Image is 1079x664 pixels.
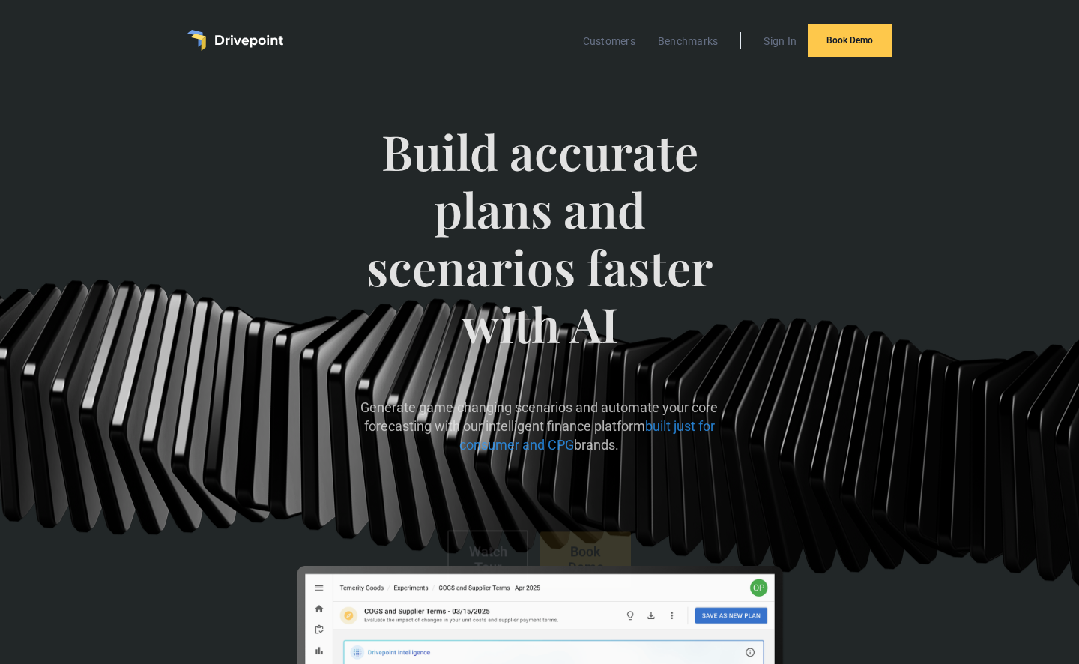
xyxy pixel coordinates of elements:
[356,123,723,383] span: Build accurate plans and scenarios faster with AI
[756,31,804,51] a: Sign In
[356,398,723,455] p: Generate game-changing scenarios and automate your core forecasting with our intelligent finance ...
[540,531,631,587] a: Book Demo
[808,24,892,57] a: Book Demo
[448,530,528,588] a: Watch Tour
[650,31,726,51] a: Benchmarks
[187,30,283,51] a: home
[575,31,643,51] a: Customers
